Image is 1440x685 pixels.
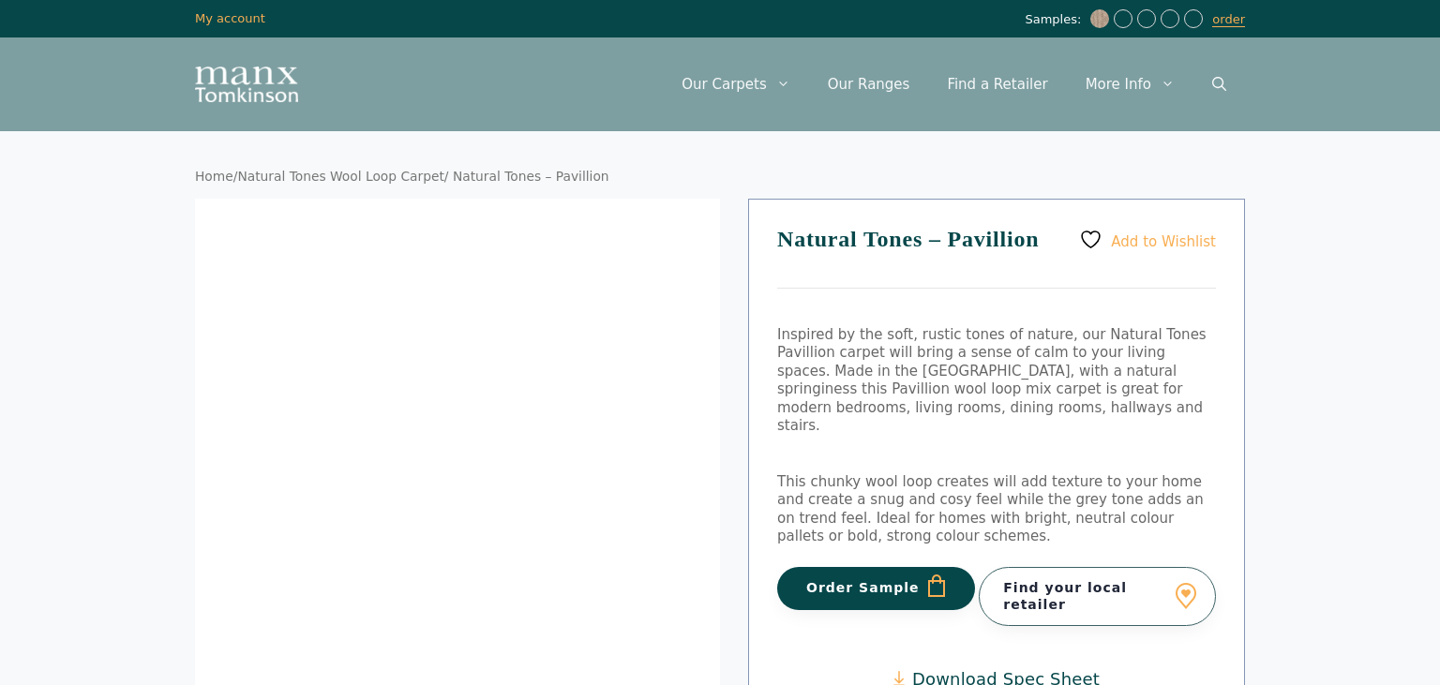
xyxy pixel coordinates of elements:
span: Add to Wishlist [1111,232,1216,249]
a: More Info [1067,56,1193,112]
h1: Natural Tones – Pavillion [777,228,1216,289]
span: Samples: [1025,12,1086,28]
button: Order Sample [777,567,975,610]
a: Find a Retailer [928,56,1066,112]
a: My account [195,11,265,25]
img: Natural Tones - Caravan [1090,9,1109,28]
nav: Breadcrumb [195,169,1245,186]
a: order [1212,12,1245,27]
a: Natural Tones Wool Loop Carpet [237,169,443,184]
a: Open Search Bar [1193,56,1245,112]
a: Our Carpets [663,56,809,112]
a: Find your local retailer [979,567,1216,625]
a: Home [195,169,233,184]
img: Manx Tomkinson [195,67,298,102]
span: his Pavillion wool loop mix carpet is great for modern bedrooms, living rooms, dining rooms, hall... [777,380,1203,434]
span: This chunky wool loop creates will add texture to your home and create a snug and cosy feel while... [777,473,1204,545]
a: Our Ranges [809,56,929,112]
a: Add to Wishlist [1079,228,1216,251]
nav: Primary [663,56,1245,112]
span: Inspired by the soft, rustic tones of nature, our Natural Tones Pavillion carpet will bring a sen... [777,326,1207,398]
